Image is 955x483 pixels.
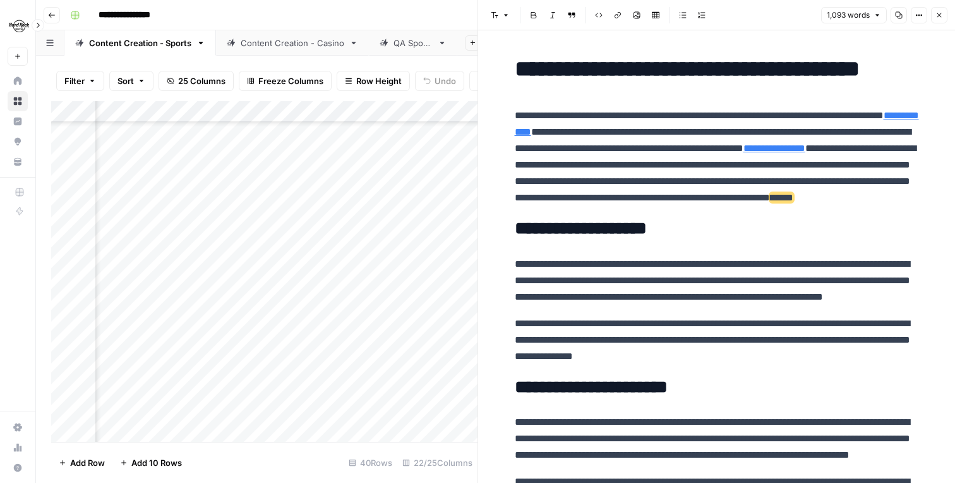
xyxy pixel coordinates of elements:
[112,453,189,473] button: Add 10 Rows
[8,152,28,172] a: Your Data
[117,75,134,87] span: Sort
[8,15,30,37] img: Hard Rock Digital Logo
[435,75,456,87] span: Undo
[415,71,464,91] button: Undo
[8,417,28,437] a: Settings
[8,458,28,478] button: Help + Support
[8,91,28,111] a: Browse
[241,37,344,49] div: Content Creation - Casino
[56,71,104,91] button: Filter
[178,75,225,87] span: 25 Columns
[8,437,28,458] a: Usage
[337,71,410,91] button: Row Height
[64,30,216,56] a: Content Creation - Sports
[89,37,191,49] div: Content Creation - Sports
[397,453,477,473] div: 22/25 Columns
[356,75,402,87] span: Row Height
[8,111,28,131] a: Insights
[109,71,153,91] button: Sort
[821,7,887,23] button: 1,093 words
[8,10,28,42] button: Workspace: Hard Rock Digital
[344,453,397,473] div: 40 Rows
[827,9,870,21] span: 1,093 words
[159,71,234,91] button: 25 Columns
[393,37,433,49] div: QA Sports
[64,75,85,87] span: Filter
[70,456,105,469] span: Add Row
[8,131,28,152] a: Opportunities
[131,456,182,469] span: Add 10 Rows
[8,71,28,91] a: Home
[239,71,332,91] button: Freeze Columns
[258,75,323,87] span: Freeze Columns
[51,453,112,473] button: Add Row
[216,30,369,56] a: Content Creation - Casino
[369,30,457,56] a: QA Sports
